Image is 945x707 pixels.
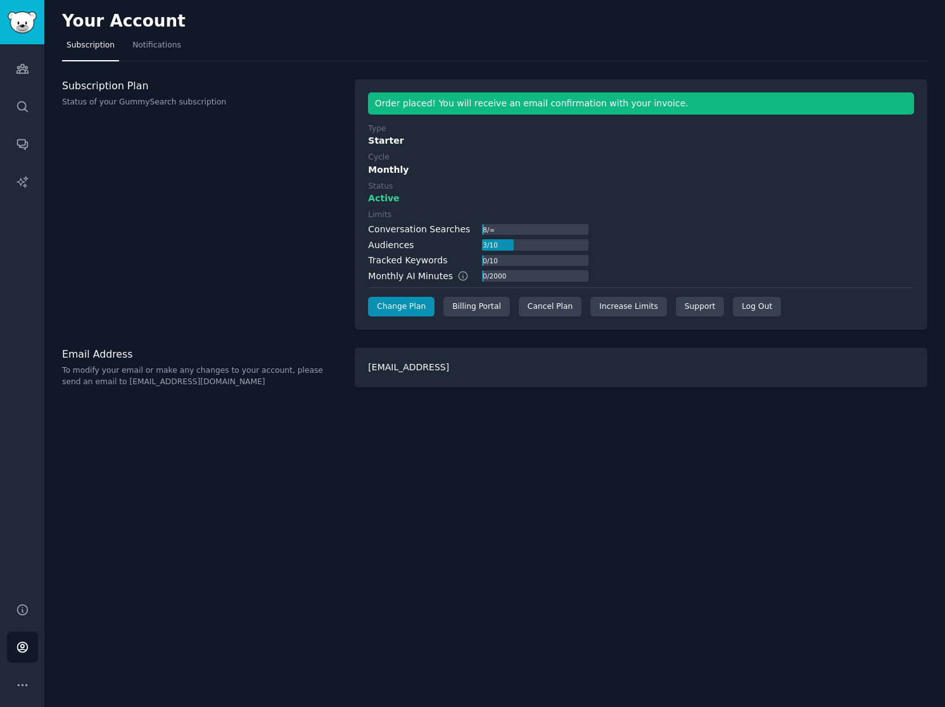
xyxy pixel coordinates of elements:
[368,297,434,317] a: Change Plan
[368,163,914,177] div: Monthly
[482,255,499,266] div: 0 / 10
[62,79,341,92] h3: Subscription Plan
[62,11,186,32] h2: Your Account
[368,254,447,267] div: Tracked Keywords
[62,97,341,108] p: Status of your GummySearch subscription
[368,181,393,192] div: Status
[733,297,781,317] div: Log Out
[676,297,724,317] a: Support
[368,92,914,115] div: Order placed! You will receive an email confirmation with your invoice.
[443,297,510,317] div: Billing Portal
[62,347,341,361] h3: Email Address
[355,347,927,387] div: [EMAIL_ADDRESS]
[368,134,914,147] div: Starter
[368,192,399,205] span: Active
[368,152,389,163] div: Cycle
[482,270,507,282] div: 0 / 2000
[62,365,341,387] p: To modify your email or make any changes to your account, please send an email to [EMAIL_ADDRESS]...
[590,297,667,317] a: Increase Limits
[8,11,37,34] img: GummySearch logo
[368,223,470,236] div: Conversation Searches
[132,40,181,51] span: Notifications
[128,35,186,61] a: Notifications
[368,239,414,252] div: Audiences
[519,297,581,317] div: Cancel Plan
[482,224,496,235] div: 8 / ∞
[368,210,391,221] div: Limits
[62,35,119,61] a: Subscription
[67,40,115,51] span: Subscription
[482,239,499,251] div: 3 / 10
[368,270,481,283] div: Monthly AI Minutes
[368,123,386,135] div: Type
